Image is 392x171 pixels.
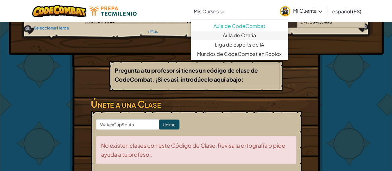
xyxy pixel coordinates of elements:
a: Liga de Esports de IA [191,40,288,49]
a: Aula de Ozaria [191,31,288,40]
a: Aula de CodeCombat [191,21,288,31]
input: <Enter Class Code> [96,119,159,130]
a: Mis Cursos [191,3,227,20]
span: español (ES) [332,8,361,15]
a: Mundos de CodeCombat en Roblox [191,49,288,59]
h3: Únete a una Clase [91,97,302,111]
img: CodeCombat logo [32,5,86,17]
a: Seleccionar Heroe [34,25,69,30]
span: Mi Cuenta [293,7,322,14]
img: avatar [280,6,290,16]
a: [PERSON_NAME]24jugadores [230,22,365,29]
span: Mis Cursos [194,8,219,15]
a: Mi Cuenta [277,1,325,21]
b: Pregunta a tu profesor si tienes un código de clase de CodeCombat. ¡Si es así, introdúcelo aquí a... [115,67,258,83]
div: No existen clases con este Código de Clase. Revisa la ortografía o pide ayuda a tu profesor. [96,136,296,164]
img: Tecmilenio logo [90,7,137,16]
input: Unirse [159,119,179,129]
a: español (ES) [329,3,364,20]
a: + Más [147,29,158,34]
